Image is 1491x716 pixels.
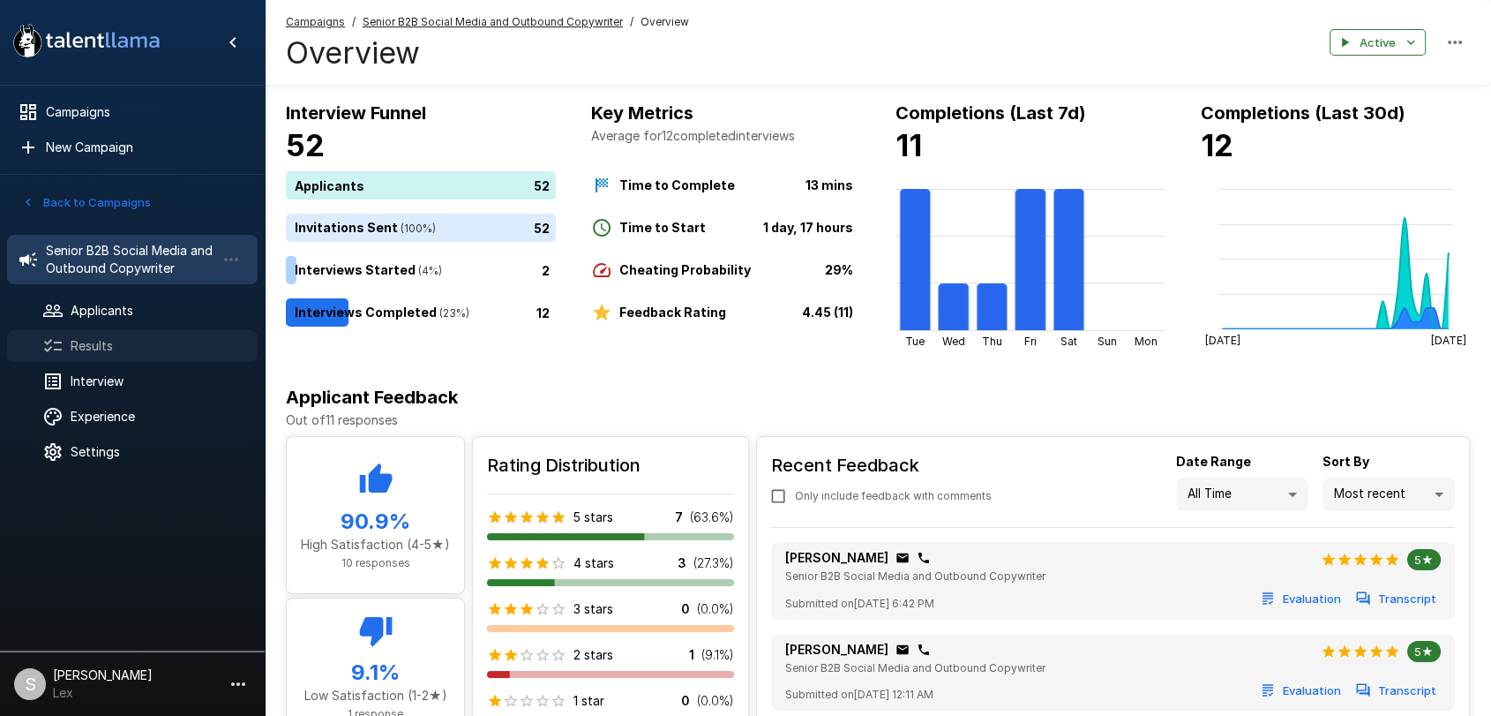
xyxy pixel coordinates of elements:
[701,646,734,664] p: ( 9.1 %)
[1257,585,1345,613] button: Evaluation
[785,569,1045,583] span: Senior B2B Social Media and Outbound Copywriter
[619,305,726,320] b: Feedback Rating
[630,13,633,31] span: /
[286,387,458,408] b: Applicant Feedback
[1176,454,1251,469] b: Date Range
[681,600,690,618] p: 0
[301,536,450,554] p: High Satisfaction (4-5★)
[286,15,345,28] u: Campaigns
[1201,127,1233,163] b: 12
[341,556,410,569] span: 10 responses
[1176,478,1308,511] div: All Time
[542,260,550,279] p: 2
[982,335,1002,348] tspan: Thu
[785,686,933,704] span: Submitted on [DATE] 12:11 AM
[917,643,931,657] div: Click to copy
[1330,29,1426,57] button: Active
[286,127,325,163] b: 52
[573,509,613,526] p: 5 stars
[1322,454,1369,469] b: Sort By
[573,646,613,664] p: 2 stars
[771,451,1006,479] h6: Recent Feedback
[802,305,853,320] b: 4.45 (11)
[352,13,356,31] span: /
[785,549,888,567] p: [PERSON_NAME]
[1352,585,1441,613] button: Transcript
[1352,677,1441,705] button: Transcript
[1134,335,1157,348] tspan: Mon
[619,177,735,192] b: Time to Complete
[1407,553,1441,567] span: 5★
[895,551,910,565] div: Click to copy
[690,509,734,526] p: ( 63.6 %)
[301,687,450,705] p: Low Satisfaction (1-2★)
[573,600,613,618] p: 3 stars
[675,509,683,526] p: 7
[534,176,550,194] p: 52
[689,646,694,664] p: 1
[763,220,853,235] b: 1 day, 17 hours
[641,13,689,31] span: Overview
[785,661,1045,675] span: Senior B2B Social Media and Outbound Copywriter
[591,127,861,145] p: Average for 12 completed interviews
[487,451,734,479] h6: Rating Distribution
[1322,478,1455,511] div: Most recent
[536,303,550,321] p: 12
[678,554,686,572] p: 3
[1431,334,1466,347] tspan: [DATE]
[1201,102,1405,124] b: Completions (Last 30d)
[573,692,604,710] p: 1 star
[619,220,706,235] b: Time to Start
[286,411,1470,429] p: Out of 11 responses
[301,659,450,687] h5: 9.1 %
[785,595,934,613] span: Submitted on [DATE] 6:42 PM
[785,641,888,659] p: [PERSON_NAME]
[591,102,693,124] b: Key Metrics
[697,692,734,710] p: ( 0.0 %)
[825,262,853,277] b: 29%
[895,127,922,163] b: 11
[1407,644,1441,659] span: 5★
[1257,677,1345,705] button: Evaluation
[697,600,734,618] p: ( 0.0 %)
[534,218,550,237] p: 52
[286,34,689,72] h4: Overview
[795,487,992,505] span: Only include feedback with comments
[942,335,965,348] tspan: Wed
[301,508,450,536] h5: 90.9 %
[1024,335,1037,348] tspan: Fri
[1204,334,1240,347] tspan: [DATE]
[693,554,734,572] p: ( 27.3 %)
[286,102,426,124] b: Interview Funnel
[573,554,614,572] p: 4 stars
[905,335,925,348] tspan: Tue
[1060,335,1077,348] tspan: Sat
[363,15,623,28] u: Senior B2B Social Media and Outbound Copywriter
[895,102,1086,124] b: Completions (Last 7d)
[895,643,910,657] div: Click to copy
[619,262,751,277] b: Cheating Probability
[805,177,853,192] b: 13 mins
[681,692,690,710] p: 0
[917,551,931,565] div: Click to copy
[1098,335,1117,348] tspan: Sun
